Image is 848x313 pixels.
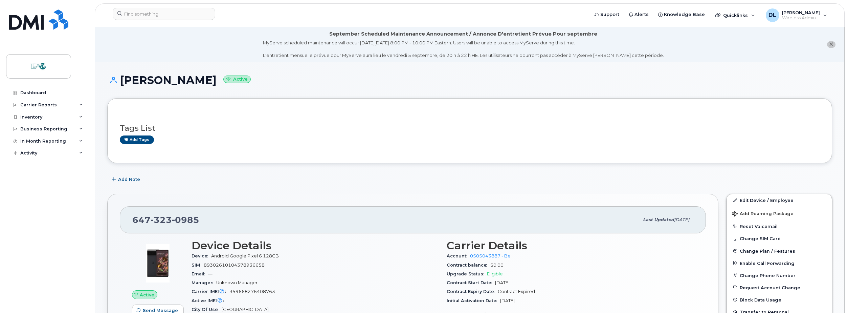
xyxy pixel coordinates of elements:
span: Upgrade Status [447,271,487,276]
button: close notification [827,41,835,48]
button: Request Account Change [727,281,832,294]
h3: Tags List [120,124,820,132]
a: Add tags [120,135,154,144]
span: Unknown Manager [216,280,258,285]
span: Last updated [643,217,674,222]
button: Change Phone Number [727,269,832,281]
small: Active [223,76,251,83]
h3: Device Details [192,239,439,252]
a: Edit Device / Employee [727,194,832,206]
span: [DATE] [674,217,689,222]
span: 359668276408763 [229,289,275,294]
div: MyServe scheduled maintenance will occur [DATE][DATE] 8:00 PM - 10:00 PM Eastern. Users will be u... [263,40,664,59]
span: City Of Use [192,307,222,312]
span: Contract Expiry Date [447,289,498,294]
span: Device [192,253,211,258]
span: Carrier IMEI [192,289,229,294]
button: Change SIM Card [727,232,832,245]
span: — [208,271,213,276]
h1: [PERSON_NAME] [107,74,832,86]
div: September Scheduled Maintenance Announcement / Annonce D'entretient Prévue Pour septembre [329,30,597,38]
span: Contract Expired [498,289,535,294]
span: Add Note [118,176,140,183]
span: Active [140,292,154,298]
span: SIM [192,263,204,268]
button: Reset Voicemail [727,220,832,232]
span: [DATE] [500,298,515,303]
button: Block Data Usage [727,294,832,306]
img: image20231002-3703462-zbxej1.jpeg [137,243,178,284]
span: Email [192,271,208,276]
span: Manager [192,280,216,285]
button: Enable Call Forwarding [727,257,832,269]
span: Add Roaming Package [732,211,794,217]
button: Add Note [107,173,146,186]
span: 0985 [172,215,199,225]
button: Add Roaming Package [727,206,832,220]
a: 0505043887 - Bell [470,253,513,258]
span: Android Google Pixel 6 128GB [211,253,279,258]
span: [DATE] [495,280,510,285]
span: Change Plan / Features [740,248,795,253]
span: 89302610104378936658 [204,263,265,268]
span: 647 [132,215,199,225]
button: Change Plan / Features [727,245,832,257]
h3: Carrier Details [447,239,694,252]
span: [GEOGRAPHIC_DATA] [222,307,269,312]
span: — [227,298,232,303]
span: 323 [151,215,172,225]
span: Initial Activation Date [447,298,500,303]
span: $0.00 [490,263,504,268]
span: Active IMEI [192,298,227,303]
span: Account [447,253,470,258]
span: Eligible [487,271,503,276]
span: Enable Call Forwarding [740,260,795,266]
span: Contract balance [447,263,490,268]
span: Contract Start Date [447,280,495,285]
